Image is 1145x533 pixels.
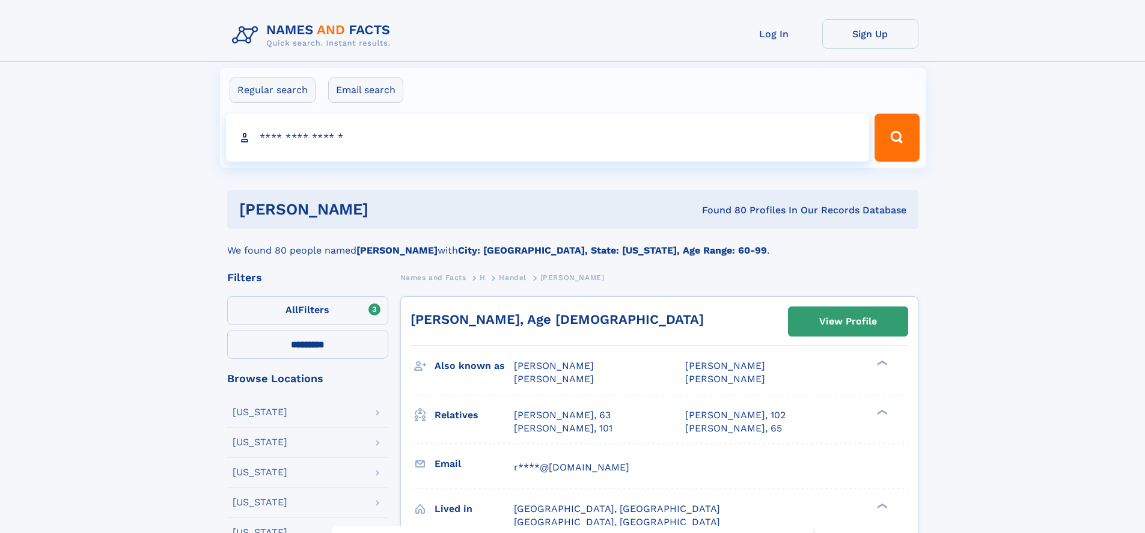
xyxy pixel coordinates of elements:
[458,245,767,256] b: City: [GEOGRAPHIC_DATA], State: [US_STATE], Age Range: 60-99
[400,270,466,285] a: Names and Facts
[411,312,704,327] a: [PERSON_NAME], Age [DEMOGRAPHIC_DATA]
[499,270,527,285] a: Handel
[685,409,786,422] a: [PERSON_NAME], 102
[227,373,388,384] div: Browse Locations
[514,503,720,514] span: [GEOGRAPHIC_DATA], [GEOGRAPHIC_DATA]
[685,373,765,385] span: [PERSON_NAME]
[514,409,611,422] a: [PERSON_NAME], 63
[227,272,388,283] div: Filters
[435,405,514,425] h3: Relatives
[226,114,870,162] input: search input
[822,19,918,49] a: Sign Up
[874,502,888,510] div: ❯
[233,437,287,447] div: [US_STATE]
[233,498,287,507] div: [US_STATE]
[285,304,298,315] span: All
[685,360,765,371] span: [PERSON_NAME]
[480,270,486,285] a: H
[514,422,612,435] a: [PERSON_NAME], 101
[227,19,400,52] img: Logo Names and Facts
[435,356,514,376] h3: Also known as
[233,468,287,477] div: [US_STATE]
[789,307,908,336] a: View Profile
[819,308,877,335] div: View Profile
[875,114,919,162] button: Search Button
[435,454,514,474] h3: Email
[499,273,527,282] span: Handel
[514,516,720,528] span: [GEOGRAPHIC_DATA], [GEOGRAPHIC_DATA]
[874,359,888,367] div: ❯
[239,202,536,217] h1: [PERSON_NAME]
[227,229,918,258] div: We found 80 people named with .
[328,78,403,103] label: Email search
[874,408,888,416] div: ❯
[435,499,514,519] h3: Lived in
[726,19,822,49] a: Log In
[233,407,287,417] div: [US_STATE]
[480,273,486,282] span: H
[230,78,316,103] label: Regular search
[535,204,906,217] div: Found 80 Profiles In Our Records Database
[514,373,594,385] span: [PERSON_NAME]
[356,245,438,256] b: [PERSON_NAME]
[540,273,605,282] span: [PERSON_NAME]
[227,296,388,325] label: Filters
[514,360,594,371] span: [PERSON_NAME]
[685,422,782,435] a: [PERSON_NAME], 65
